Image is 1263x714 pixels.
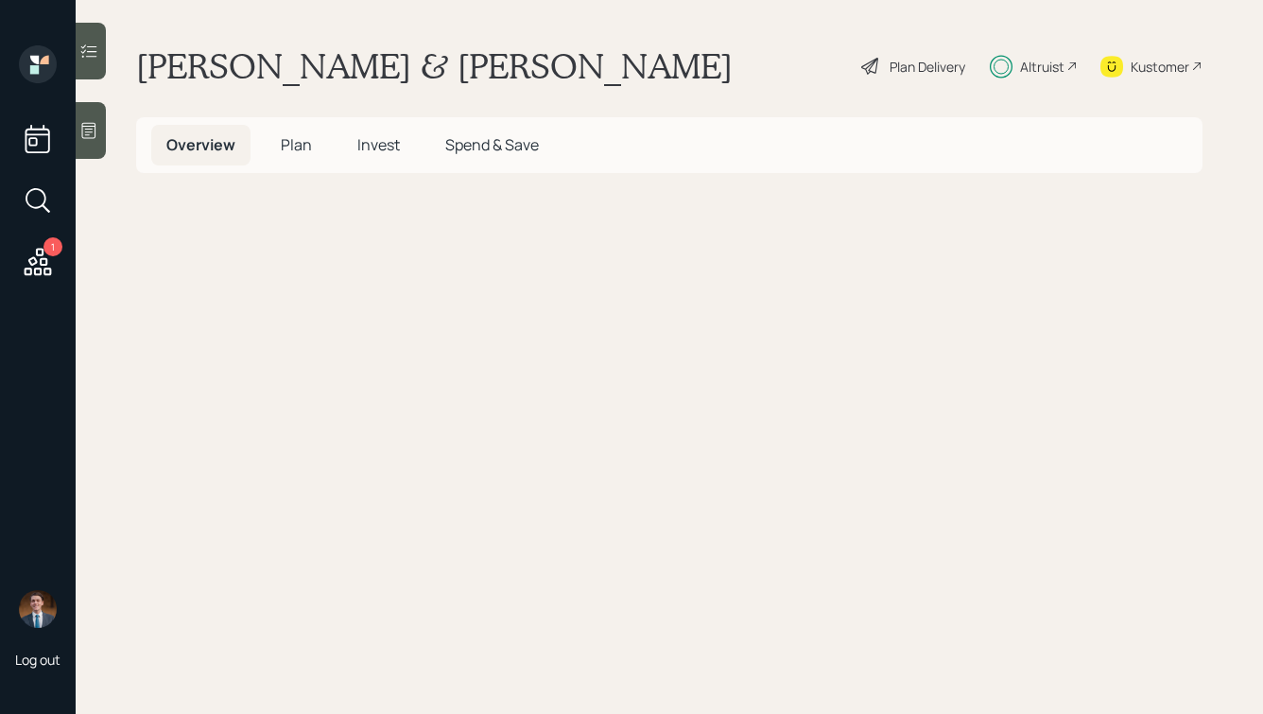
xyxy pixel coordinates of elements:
img: hunter_neumayer.jpg [19,590,57,628]
div: Plan Delivery [890,57,965,77]
span: Spend & Save [445,134,539,155]
span: Invest [357,134,400,155]
div: Log out [15,651,61,669]
div: 1 [43,237,62,256]
div: Kustomer [1131,57,1189,77]
h1: [PERSON_NAME] & [PERSON_NAME] [136,45,733,87]
span: Plan [281,134,312,155]
div: Altruist [1020,57,1064,77]
span: Overview [166,134,235,155]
